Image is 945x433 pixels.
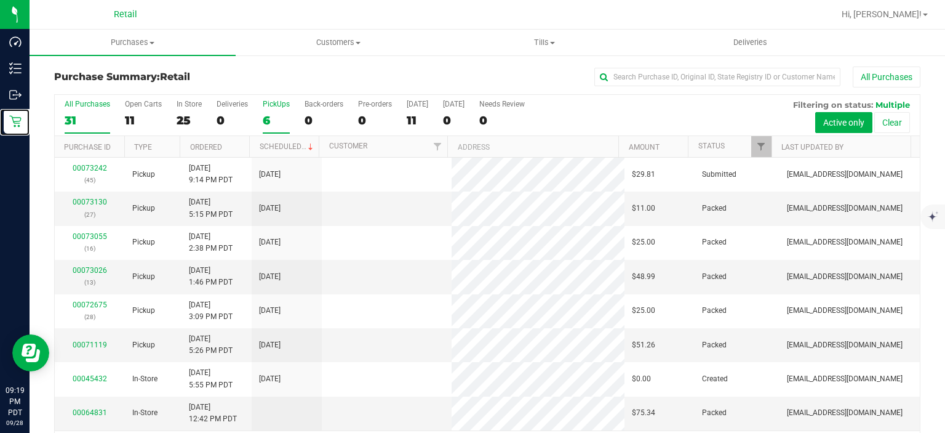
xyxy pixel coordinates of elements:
[189,196,233,220] span: [DATE] 5:15 PM PDT
[632,407,655,419] span: $75.34
[787,271,903,283] span: [EMAIL_ADDRESS][DOMAIN_NAME]
[875,100,910,110] span: Multiple
[329,142,367,150] a: Customer
[65,100,110,108] div: All Purchases
[65,113,110,127] div: 31
[787,169,903,180] span: [EMAIL_ADDRESS][DOMAIN_NAME]
[189,163,233,186] span: [DATE] 9:14 PM PDT
[702,339,727,351] span: Packed
[632,203,655,214] span: $11.00
[62,209,118,221] p: (27)
[407,100,428,108] div: [DATE]
[702,305,727,317] span: Packed
[358,100,392,108] div: Pre-orders
[874,112,910,133] button: Clear
[787,407,903,419] span: [EMAIL_ADDRESS][DOMAIN_NAME]
[54,71,343,83] h3: Purchase Summary:
[132,169,155,180] span: Pickup
[73,232,107,241] a: 00073055
[702,237,727,248] span: Packed
[259,203,281,214] span: [DATE]
[647,30,853,55] a: Deliveries
[62,174,118,186] p: (45)
[73,341,107,349] a: 00071119
[698,142,725,150] a: Status
[632,373,651,385] span: $0.00
[189,333,233,357] span: [DATE] 5:26 PM PDT
[702,203,727,214] span: Packed
[6,418,24,427] p: 09/28
[632,305,655,317] span: $25.00
[358,113,392,127] div: 0
[132,271,155,283] span: Pickup
[632,169,655,180] span: $29.81
[702,169,736,180] span: Submitted
[160,71,190,83] span: Retail
[260,142,316,151] a: Scheduled
[443,113,465,127] div: 0
[447,136,618,158] th: Address
[479,100,525,108] div: Needs Review
[236,30,442,55] a: Customers
[189,367,233,391] span: [DATE] 5:55 PM PDT
[12,334,49,371] iframe: Resource center
[73,164,107,172] a: 00073242
[236,37,441,48] span: Customers
[217,100,248,108] div: Deliveries
[259,305,281,317] span: [DATE]
[73,408,107,417] a: 00064831
[259,373,281,385] span: [DATE]
[442,37,647,48] span: Tills
[407,113,428,127] div: 11
[177,100,202,108] div: In Store
[9,62,22,75] inline-svg: Inventory
[815,112,872,133] button: Active only
[64,143,111,152] a: Purchase ID
[632,271,655,283] span: $48.99
[189,299,233,323] span: [DATE] 3:09 PM PDT
[479,113,525,127] div: 0
[259,237,281,248] span: [DATE]
[259,339,281,351] span: [DATE]
[189,402,237,425] span: [DATE] 12:42 PM PDT
[442,30,648,55] a: Tills
[632,339,655,351] span: $51.26
[132,305,155,317] span: Pickup
[629,143,660,152] a: Amount
[62,311,118,323] p: (28)
[73,266,107,275] a: 00073026
[114,9,137,20] span: Retail
[594,68,840,86] input: Search Purchase ID, Original ID, State Registry ID or Customer Name...
[717,37,784,48] span: Deliveries
[632,237,655,248] span: $25.00
[62,243,118,254] p: (16)
[305,113,343,127] div: 0
[132,407,157,419] span: In-Store
[787,373,903,385] span: [EMAIL_ADDRESS][DOMAIN_NAME]
[787,305,903,317] span: [EMAIL_ADDRESS][DOMAIN_NAME]
[190,143,222,152] a: Ordered
[787,339,903,351] span: [EMAIL_ADDRESS][DOMAIN_NAME]
[30,37,236,48] span: Purchases
[259,169,281,180] span: [DATE]
[702,407,727,419] span: Packed
[73,198,107,206] a: 00073130
[263,100,290,108] div: PickUps
[263,113,290,127] div: 6
[73,374,107,383] a: 00045432
[6,385,24,418] p: 09:19 PM PDT
[132,203,155,214] span: Pickup
[259,271,281,283] span: [DATE]
[132,237,155,248] span: Pickup
[305,100,343,108] div: Back-orders
[842,9,922,19] span: Hi, [PERSON_NAME]!
[132,373,157,385] span: In-Store
[189,231,233,254] span: [DATE] 2:38 PM PDT
[853,67,920,87] button: All Purchases
[787,237,903,248] span: [EMAIL_ADDRESS][DOMAIN_NAME]
[134,143,152,152] a: Type
[787,203,903,214] span: [EMAIL_ADDRESS][DOMAIN_NAME]
[427,136,447,157] a: Filter
[443,100,465,108] div: [DATE]
[189,265,233,288] span: [DATE] 1:46 PM PDT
